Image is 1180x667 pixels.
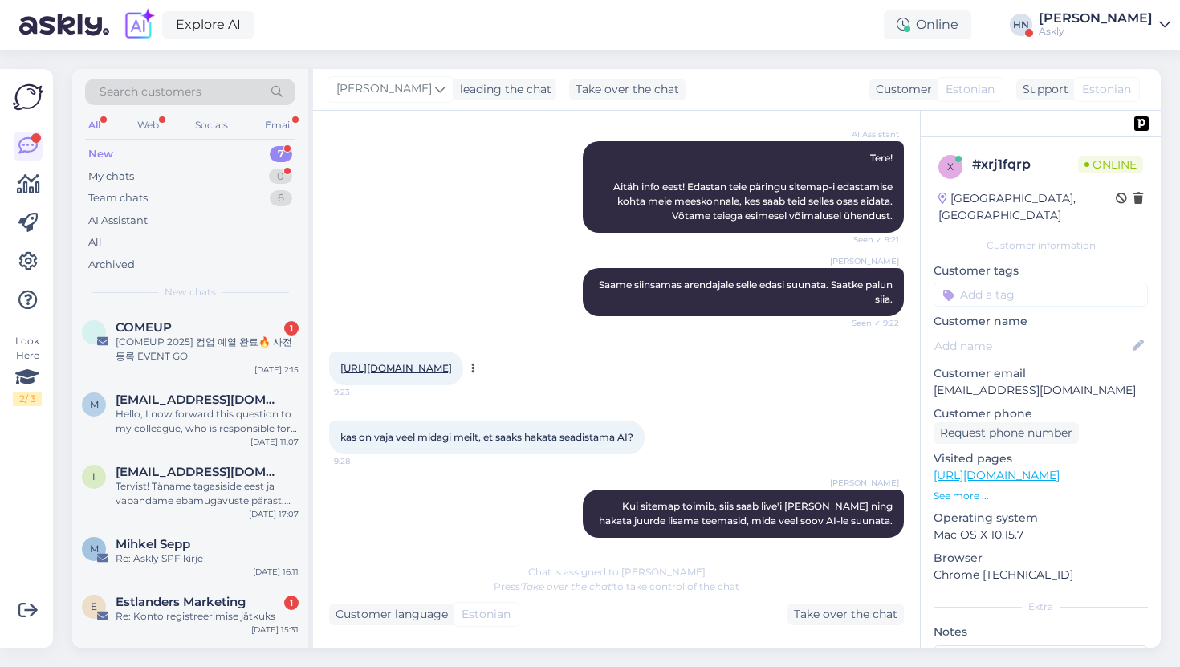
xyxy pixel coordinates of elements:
[938,190,1116,224] div: [GEOGRAPHIC_DATA], [GEOGRAPHIC_DATA]
[13,82,43,112] img: Askly Logo
[88,169,134,185] div: My chats
[88,190,148,206] div: Team chats
[1134,116,1149,131] img: pd
[90,543,99,555] span: M
[122,8,156,42] img: explore-ai
[839,317,899,329] span: Seen ✓ 9:22
[613,152,895,222] span: Tere! Aitäh info eest! Edastan teie päringu sitemap-i edastamise kohta meie meeskonnale, kes saab...
[270,146,292,162] div: 7
[116,465,283,479] span: info@matigold.com
[934,550,1148,567] p: Browser
[334,386,394,398] span: 9:23
[249,508,299,520] div: [DATE] 17:07
[934,405,1148,422] p: Customer phone
[116,479,299,508] div: Tervist! Täname tagasiside eest ja vabandame ebamugavuste pärast. Teie kirjeldatud probleem, kus ...
[934,600,1148,614] div: Extra
[934,382,1148,399] p: [EMAIL_ADDRESS][DOMAIN_NAME]
[839,128,899,140] span: AI Assistant
[100,83,201,100] span: Search customers
[116,320,172,335] span: COMEUP
[1016,81,1068,98] div: Support
[13,334,42,406] div: Look Here
[1039,12,1170,38] a: [PERSON_NAME]Askly
[869,81,932,98] div: Customer
[934,422,1079,444] div: Request phone number
[934,489,1148,503] p: See more ...
[569,79,686,100] div: Take over the chat
[934,510,1148,527] p: Operating system
[165,285,216,299] span: New chats
[1078,156,1143,173] span: Online
[90,398,99,410] span: m
[253,566,299,578] div: [DATE] 16:11
[839,234,899,246] span: Seen ✓ 9:21
[116,407,299,436] div: Hello, I now forward this question to my colleague, who is responsible for this. The reply will b...
[839,539,899,551] span: 9:35
[336,80,432,98] span: [PERSON_NAME]
[787,604,904,625] div: Take over the chat
[494,580,739,592] span: Press to take control of the chat
[972,155,1078,174] div: # xrj1fqrp
[454,81,551,98] div: leading the chat
[1082,81,1131,98] span: Estonian
[934,283,1148,307] input: Add a tag
[250,436,299,448] div: [DATE] 11:07
[334,455,394,467] span: 9:28
[162,11,254,39] a: Explore AI
[270,190,292,206] div: 6
[340,431,633,443] span: kas on vaja veel midagi meilt, et saaks hakata seadistama AI?
[934,527,1148,543] p: Mac OS X 10.15.7
[934,365,1148,382] p: Customer email
[934,450,1148,467] p: Visited pages
[116,609,299,624] div: Re: Konto registreerimise jätkuks
[269,169,292,185] div: 0
[88,257,135,273] div: Archived
[192,115,231,136] div: Socials
[599,279,895,305] span: Saame siinsamas arendajale selle edasi suunata. Saatke palun siia.
[528,566,706,578] span: Chat is assigned to [PERSON_NAME]
[946,81,995,98] span: Estonian
[88,234,102,250] div: All
[116,595,246,609] span: Estlanders Marketing
[934,262,1148,279] p: Customer tags
[284,596,299,610] div: 1
[116,392,283,407] span: marin_chik2010@mail.ru
[92,470,96,482] span: i
[284,321,299,336] div: 1
[88,213,148,229] div: AI Assistant
[934,624,1148,641] p: Notes
[91,600,97,612] span: E
[947,161,954,173] span: x
[254,364,299,376] div: [DATE] 2:15
[134,115,162,136] div: Web
[934,337,1129,355] input: Add name
[934,313,1148,330] p: Customer name
[116,335,299,364] div: [COMEUP 2025] 컴업 예열 완료🔥 사전등록 EVENT GO!
[13,392,42,406] div: 2 / 3
[85,115,104,136] div: All
[251,624,299,636] div: [DATE] 15:31
[116,551,299,566] div: Re: Askly SPF kirje
[462,606,511,623] span: Estonian
[340,362,452,374] a: [URL][DOMAIN_NAME]
[1010,14,1032,36] div: HN
[830,477,899,489] span: [PERSON_NAME]
[884,10,971,39] div: Online
[262,115,295,136] div: Email
[599,500,895,527] span: Kui sitemap toimib, siis saab live'i [PERSON_NAME] ning hakata juurde lisama teemasid, mida veel ...
[934,567,1148,584] p: Chrome [TECHNICAL_ID]
[329,606,448,623] div: Customer language
[116,537,190,551] span: Mihkel Sepp
[934,238,1148,253] div: Customer information
[830,255,899,267] span: [PERSON_NAME]
[88,146,113,162] div: New
[1039,25,1153,38] div: Askly
[1039,12,1153,25] div: [PERSON_NAME]
[520,580,613,592] i: 'Take over the chat'
[934,468,1060,482] a: [URL][DOMAIN_NAME]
